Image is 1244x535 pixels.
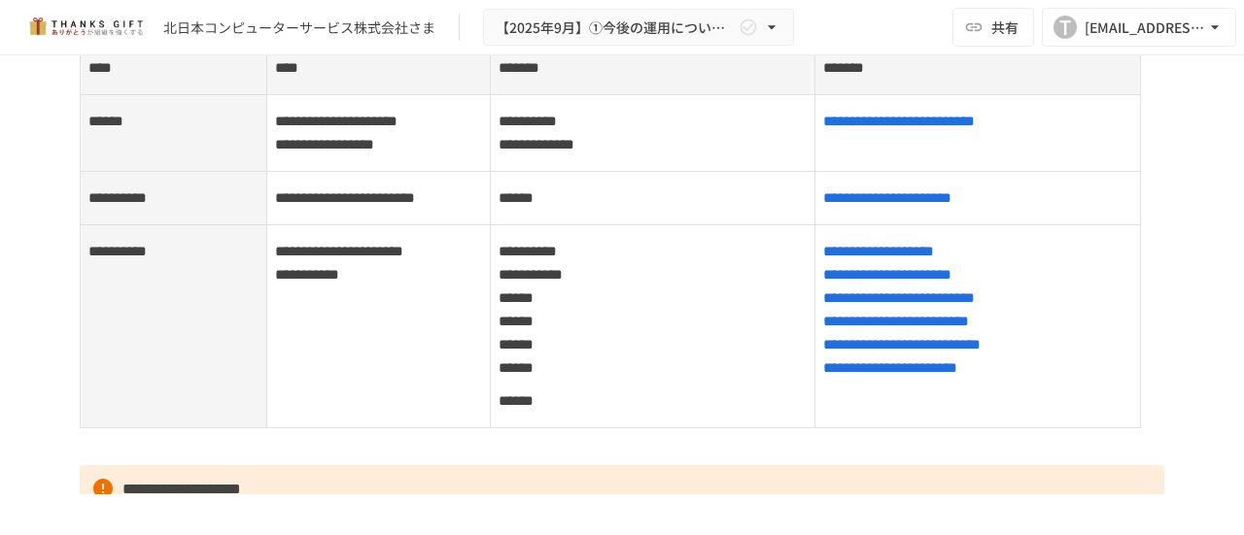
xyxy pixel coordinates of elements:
span: 【2025年9月】①今後の運用についてのご案内/THANKS GIFTキックオフMTG [496,16,735,40]
div: T [1054,16,1077,39]
div: 北日本コンピューターサービス株式会社さま [163,17,435,38]
div: [EMAIL_ADDRESS][DOMAIN_NAME] [1085,16,1205,40]
span: 共有 [991,17,1019,38]
button: 共有 [952,8,1034,47]
img: mMP1OxWUAhQbsRWCurg7vIHe5HqDpP7qZo7fRoNLXQh [23,12,148,43]
button: 【2025年9月】①今後の運用についてのご案内/THANKS GIFTキックオフMTG [483,9,794,47]
button: T[EMAIL_ADDRESS][DOMAIN_NAME] [1042,8,1236,47]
